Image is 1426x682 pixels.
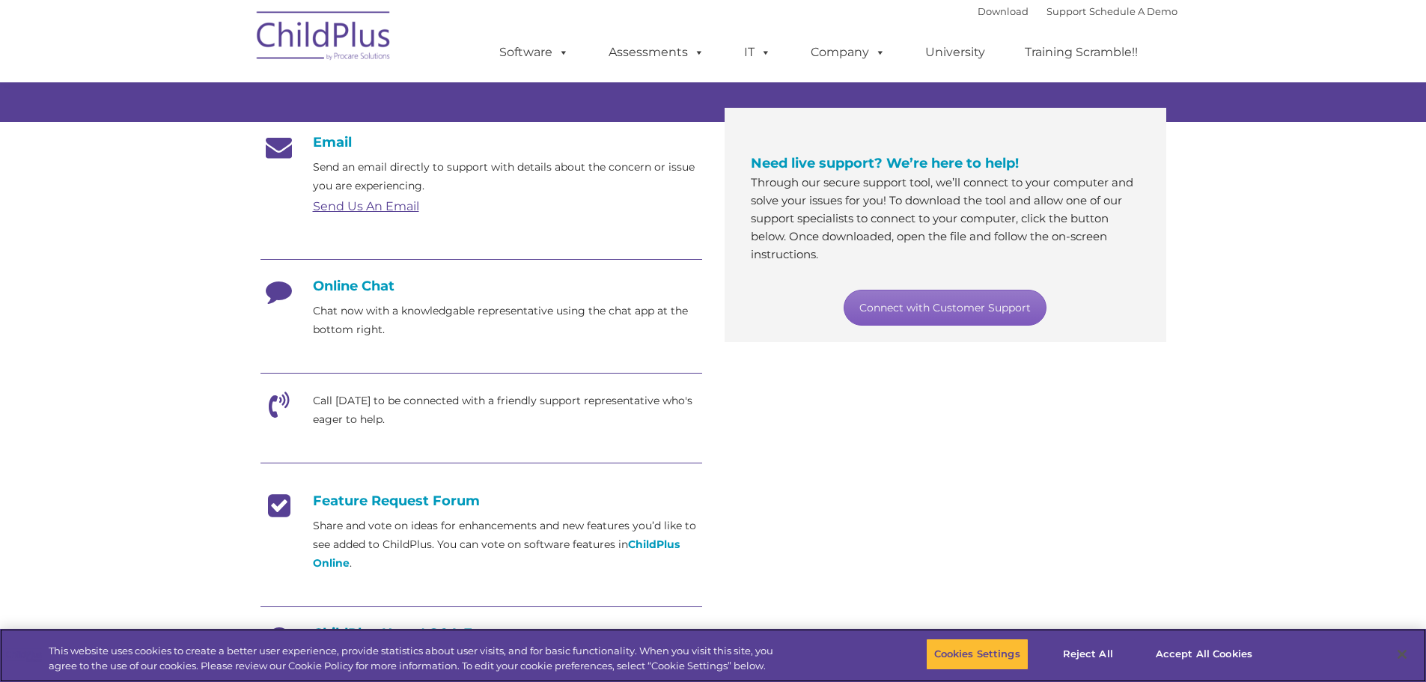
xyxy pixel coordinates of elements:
a: Send Us An Email [313,199,419,213]
button: Cookies Settings [926,639,1029,670]
img: ChildPlus by Procare Solutions [249,1,399,76]
h4: ChildPlus Users' Q&A Forum [260,625,702,642]
h4: Feature Request Forum [260,493,702,509]
button: Accept All Cookies [1148,639,1261,670]
a: University [910,37,1000,67]
p: Send an email directly to support with details about the concern or issue you are experiencing. [313,158,702,195]
a: Download [978,5,1029,17]
button: Reject All [1041,639,1135,670]
a: Support [1046,5,1086,17]
a: Company [796,37,901,67]
span: Need live support? We’re here to help! [751,155,1019,171]
a: IT [729,37,786,67]
a: Assessments [594,37,719,67]
a: Connect with Customer Support [844,290,1046,326]
font: | [978,5,1177,17]
h4: Email [260,134,702,150]
h4: Online Chat [260,278,702,294]
p: Through our secure support tool, we’ll connect to your computer and solve your issues for you! To... [751,174,1140,264]
a: Schedule A Demo [1089,5,1177,17]
p: Chat now with a knowledgable representative using the chat app at the bottom right. [313,302,702,339]
div: This website uses cookies to create a better user experience, provide statistics about user visit... [49,644,784,673]
button: Close [1386,638,1419,671]
p: Share and vote on ideas for enhancements and new features you’d like to see added to ChildPlus. Y... [313,517,702,573]
a: Training Scramble!! [1010,37,1153,67]
a: ChildPlus Online [313,538,680,570]
p: Call [DATE] to be connected with a friendly support representative who's eager to help. [313,392,702,429]
a: Software [484,37,584,67]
